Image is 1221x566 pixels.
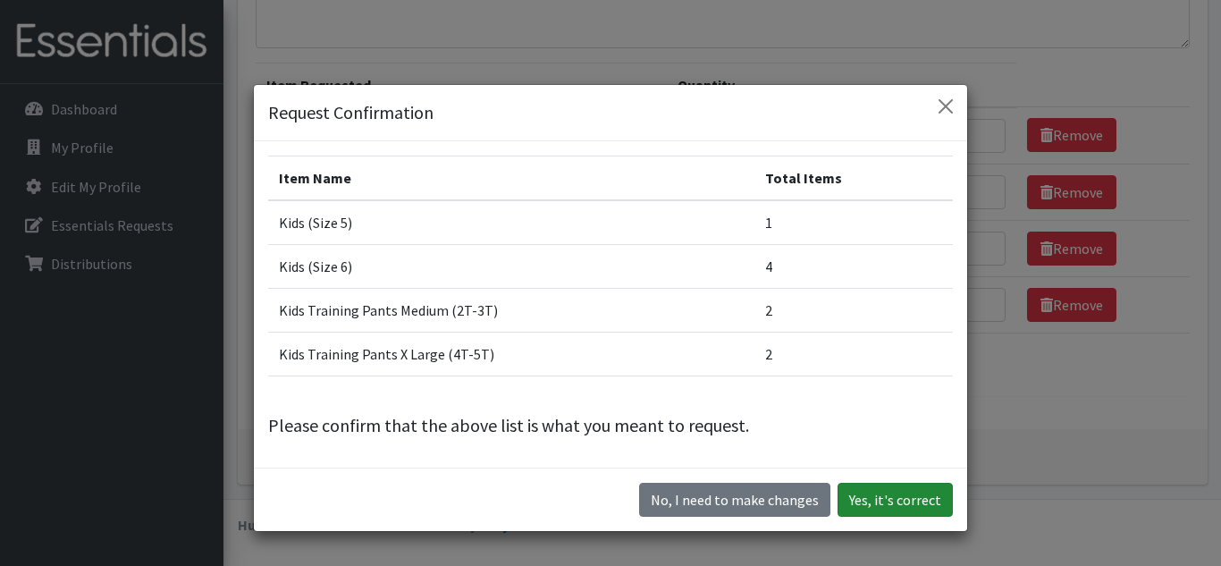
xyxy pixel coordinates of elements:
td: 2 [754,333,953,376]
button: Close [931,92,960,121]
td: 4 [754,245,953,289]
h5: Request Confirmation [268,99,434,126]
td: Kids (Size 6) [268,245,754,289]
th: Total Items [754,156,953,201]
th: Item Name [268,156,754,201]
td: 1 [754,200,953,245]
button: No I need to make changes [639,483,830,517]
td: Kids Training Pants X Large (4T-5T) [268,333,754,376]
p: Please confirm that the above list is what you meant to request. [268,412,953,439]
td: Kids (Size 5) [268,200,754,245]
td: 2 [754,289,953,333]
td: Kids Training Pants Medium (2T-3T) [268,289,754,333]
button: Yes, it's correct [838,483,953,517]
